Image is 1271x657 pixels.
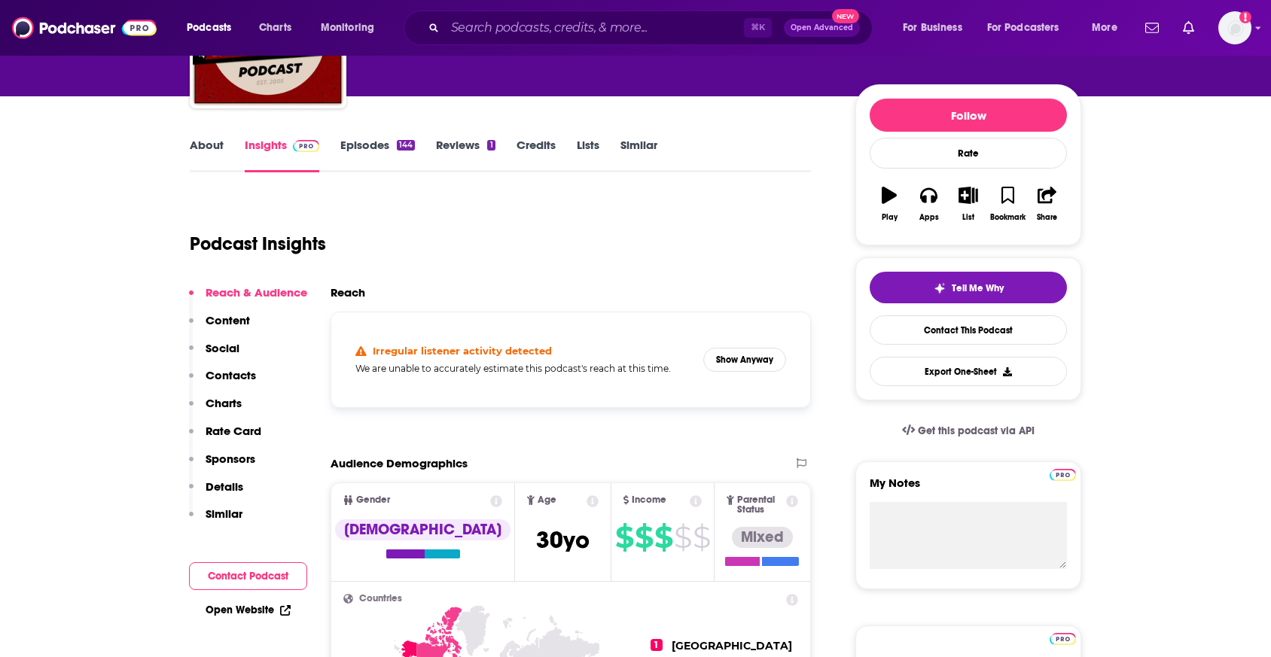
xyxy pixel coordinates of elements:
img: tell me why sparkle [934,282,946,294]
button: Follow [870,99,1067,132]
button: Content [189,313,250,341]
a: Show notifications dropdown [1177,15,1200,41]
a: Similar [620,138,657,172]
span: $ [615,525,633,549]
p: Details [206,479,243,494]
div: Bookmark [990,213,1026,222]
svg: Add a profile image [1239,11,1251,23]
a: Lists [577,138,599,172]
div: Share [1037,213,1057,222]
img: Podchaser - Follow, Share and Rate Podcasts [12,14,157,42]
span: Open Advanced [791,24,853,32]
img: Podchaser Pro [1050,469,1076,481]
span: ⌘ K [744,18,772,38]
h2: Reach [331,285,365,300]
button: open menu [892,16,981,40]
button: Sponsors [189,452,255,479]
a: Open Website [206,604,291,616]
button: tell me why sparkleTell Me Why [870,272,1067,303]
a: InsightsPodchaser Pro [245,138,319,172]
span: $ [654,525,672,549]
span: For Podcasters [987,17,1059,38]
button: Show Anyway [703,348,786,372]
h2: Audience Demographics [331,456,468,470]
span: Income [632,495,666,505]
a: Credits [517,138,556,172]
p: Sponsors [206,452,255,466]
button: open menu [176,16,251,40]
h5: We are unable to accurately estimate this podcast's reach at this time. [355,363,691,374]
a: Pro website [1050,467,1076,481]
div: Mixed [732,527,793,548]
span: $ [693,525,710,549]
span: Age [538,495,556,505]
span: $ [674,525,691,549]
span: Countries [359,594,402,604]
span: Monitoring [321,17,374,38]
button: Contact Podcast [189,562,307,590]
button: Contacts [189,368,256,396]
span: More [1092,17,1117,38]
input: Search podcasts, credits, & more... [445,16,744,40]
div: Rate [870,138,1067,169]
span: $ [635,525,653,549]
p: Similar [206,506,242,521]
span: Logged in as ereardon [1218,11,1251,44]
a: Get this podcast via API [890,412,1047,449]
span: [GEOGRAPHIC_DATA] [672,639,792,652]
button: Share [1028,177,1067,231]
button: Open AdvancedNew [784,19,860,37]
button: Reach & Audience [189,285,307,313]
div: [DEMOGRAPHIC_DATA] [335,519,511,540]
span: Tell Me Why [952,282,1004,294]
div: Play [882,213,898,222]
span: For Business [903,17,962,38]
h1: Podcast Insights [190,233,326,255]
button: open menu [1081,16,1136,40]
button: Play [870,177,909,231]
p: Rate Card [206,424,261,438]
a: Charts [249,16,300,40]
h4: Irregular listener activity detected [373,345,552,357]
span: Gender [356,495,390,505]
button: Social [189,341,239,369]
p: Content [206,313,250,327]
button: Bookmark [988,177,1027,231]
a: About [190,138,224,172]
button: Rate Card [189,424,261,452]
span: Podcasts [187,17,231,38]
button: Charts [189,396,242,424]
a: Show notifications dropdown [1139,15,1165,41]
a: Episodes144 [340,138,415,172]
img: User Profile [1218,11,1251,44]
p: Charts [206,396,242,410]
a: Pro website [1050,631,1076,645]
label: My Notes [870,476,1067,502]
p: Reach & Audience [206,285,307,300]
button: List [949,177,988,231]
button: Similar [189,506,242,534]
span: 1 [651,639,663,651]
button: open menu [310,16,394,40]
div: 1 [487,140,495,151]
img: Podchaser Pro [293,140,319,152]
img: Podchaser Pro [1050,633,1076,645]
span: Get this podcast via API [918,424,1035,437]
div: List [962,213,974,222]
button: Details [189,479,243,507]
button: open menu [977,16,1081,40]
div: Search podcasts, credits, & more... [418,11,887,45]
span: 30 yo [536,525,590,555]
p: Contacts [206,368,256,382]
span: Parental Status [737,495,784,515]
span: New [832,9,859,23]
span: Charts [259,17,291,38]
a: Contact This Podcast [870,315,1067,345]
button: Apps [909,177,948,231]
button: Show profile menu [1218,11,1251,44]
a: Reviews1 [436,138,495,172]
div: Apps [919,213,939,222]
p: Social [206,341,239,355]
div: 144 [397,140,415,151]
